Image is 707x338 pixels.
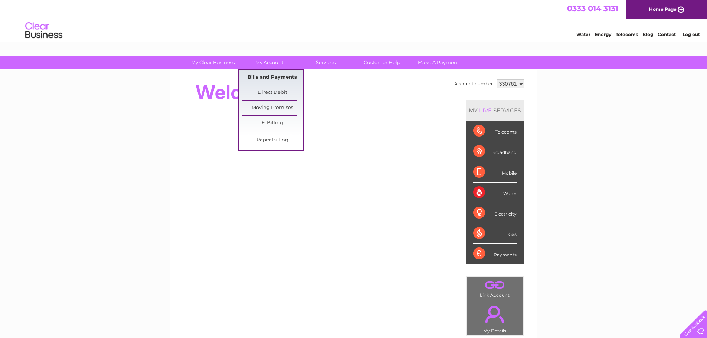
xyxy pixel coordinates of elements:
[595,32,611,37] a: Energy
[468,301,521,327] a: .
[642,32,653,37] a: Blog
[179,4,529,36] div: Clear Business is a trading name of Verastar Limited (registered in [GEOGRAPHIC_DATA] No. 3667643...
[452,78,495,90] td: Account number
[182,56,243,69] a: My Clear Business
[576,32,590,37] a: Water
[242,133,303,148] a: Paper Billing
[239,56,300,69] a: My Account
[242,85,303,100] a: Direct Debit
[466,276,524,300] td: Link Account
[658,32,676,37] a: Contact
[242,116,303,131] a: E-Billing
[616,32,638,37] a: Telecoms
[468,279,521,292] a: .
[351,56,413,69] a: Customer Help
[473,223,517,244] div: Gas
[473,244,517,264] div: Payments
[466,299,524,336] td: My Details
[473,121,517,141] div: Telecoms
[473,141,517,162] div: Broadband
[567,4,618,13] a: 0333 014 3131
[25,19,63,42] img: logo.png
[683,32,700,37] a: Log out
[466,100,524,121] div: MY SERVICES
[478,107,493,114] div: LIVE
[242,70,303,85] a: Bills and Payments
[242,101,303,115] a: Moving Premises
[473,162,517,183] div: Mobile
[408,56,469,69] a: Make A Payment
[473,203,517,223] div: Electricity
[473,183,517,203] div: Water
[295,56,356,69] a: Services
